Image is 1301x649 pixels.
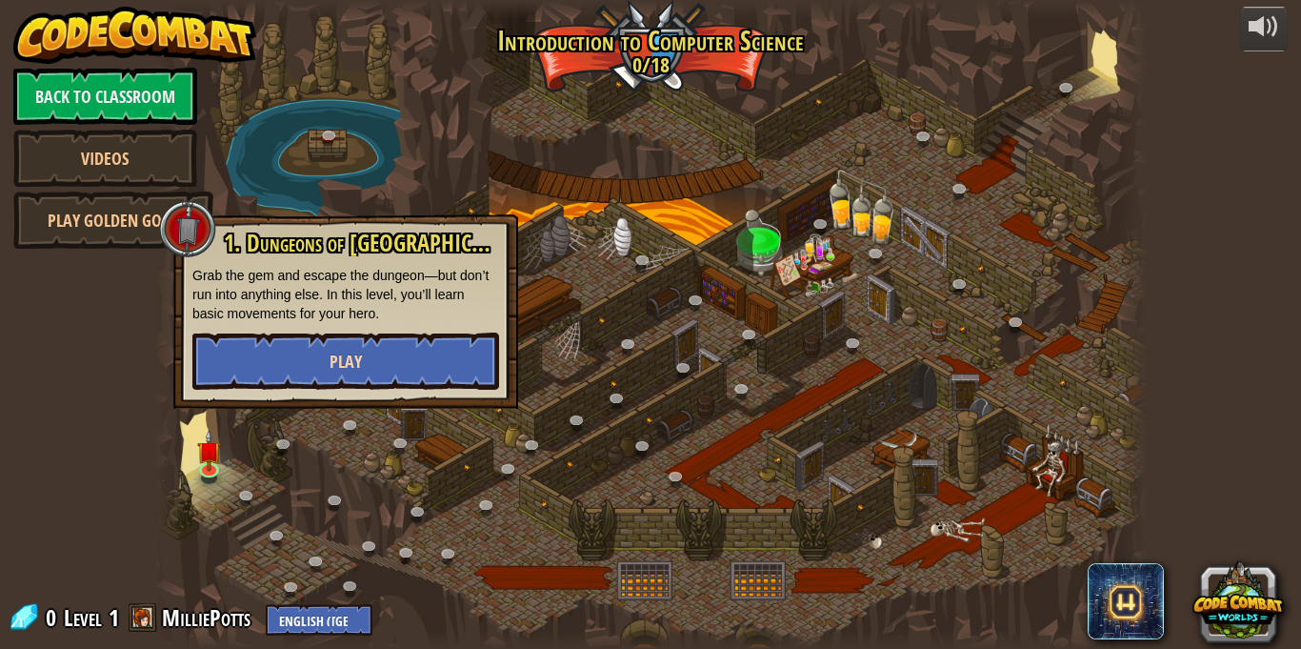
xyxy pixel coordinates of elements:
span: Play [330,350,362,374]
span: 0 [46,602,62,633]
span: Level [64,602,102,634]
a: Play Golden Goal [13,192,213,249]
a: Videos [13,130,197,187]
img: level-banner-unstarted.png [197,431,221,472]
button: Adjust volume [1240,7,1288,51]
a: Back to Classroom [13,68,197,125]
span: 1. Dungeons of [GEOGRAPHIC_DATA] [224,227,533,259]
a: MilliePotts [162,602,256,633]
span: 1 [109,602,119,633]
button: Play [192,333,499,390]
img: CodeCombat - Learn how to code by playing a game [13,7,257,64]
p: Grab the gem and escape the dungeon—but don’t run into anything else. In this level, you’ll learn... [192,266,499,323]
